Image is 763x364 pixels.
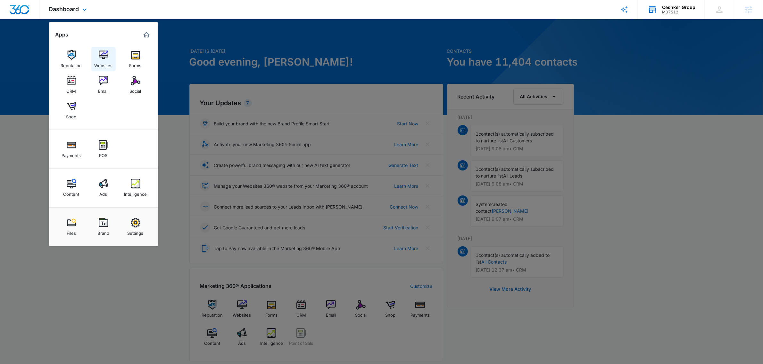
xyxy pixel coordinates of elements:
a: Content [59,176,84,200]
a: Social [123,73,148,97]
a: Websites [91,47,116,71]
div: Shop [66,111,77,119]
div: CRM [67,85,76,94]
div: account name [662,5,695,10]
a: Email [91,73,116,97]
div: Email [98,85,109,94]
div: Files [67,227,76,236]
h2: Apps [55,32,69,38]
a: CRM [59,73,84,97]
a: Shop [59,98,84,123]
a: Marketing 360® Dashboard [141,30,152,40]
a: Ads [91,176,116,200]
div: Settings [128,227,144,236]
a: Reputation [59,47,84,71]
div: Websites [94,60,112,68]
a: Files [59,215,84,239]
a: Payments [59,137,84,161]
a: Forms [123,47,148,71]
a: Intelligence [123,176,148,200]
div: account id [662,10,695,14]
a: Brand [91,215,116,239]
a: Settings [123,215,148,239]
div: POS [99,150,108,158]
div: Content [63,188,79,197]
div: Forms [129,60,142,68]
div: Reputation [61,60,82,68]
span: Dashboard [49,6,79,12]
a: POS [91,137,116,161]
div: Ads [100,188,107,197]
div: Social [130,85,141,94]
div: Brand [97,227,109,236]
div: Intelligence [124,188,147,197]
div: Payments [62,150,81,158]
